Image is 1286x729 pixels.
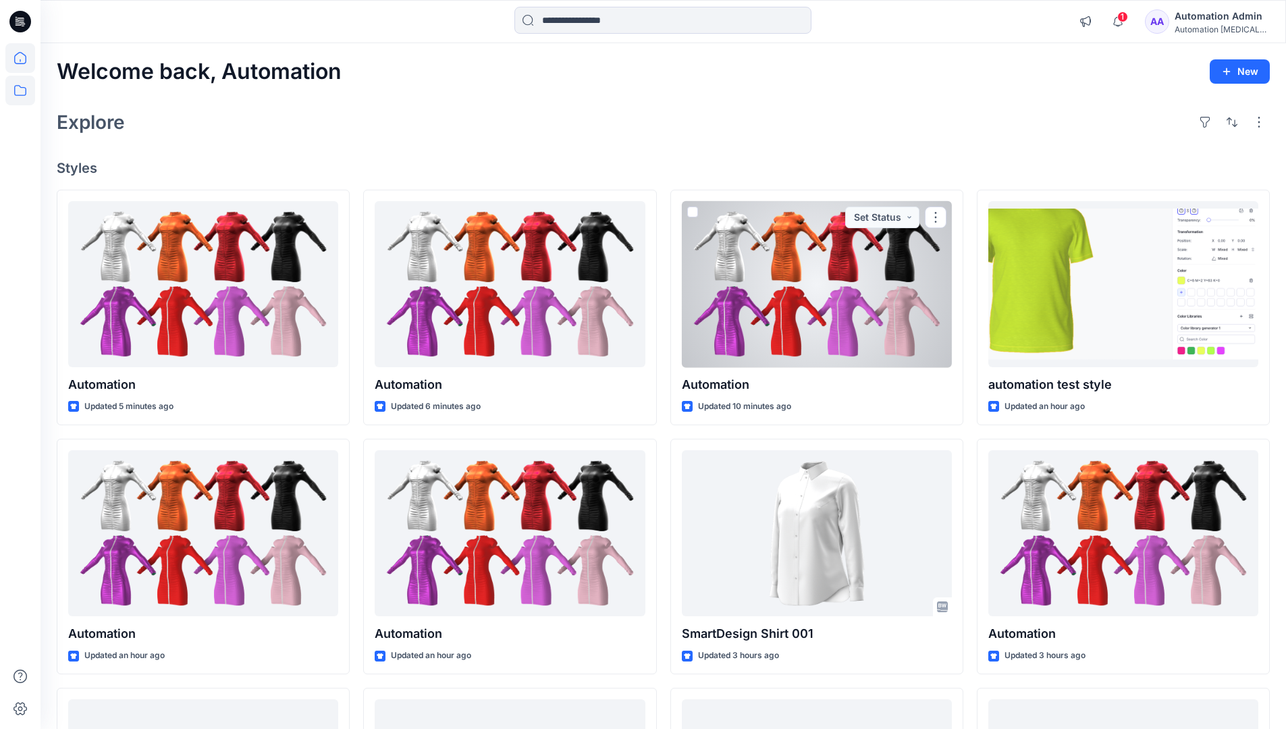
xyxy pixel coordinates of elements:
[682,450,952,617] a: SmartDesign Shirt 001
[1004,649,1086,663] p: Updated 3 hours ago
[698,649,779,663] p: Updated 3 hours ago
[1145,9,1169,34] div: AA
[68,450,338,617] a: Automation
[57,160,1270,176] h4: Styles
[84,649,165,663] p: Updated an hour ago
[682,624,952,643] p: SmartDesign Shirt 001
[375,450,645,617] a: Automation
[1117,11,1128,22] span: 1
[698,400,791,414] p: Updated 10 minutes ago
[988,450,1258,617] a: Automation
[68,201,338,368] a: Automation
[1175,8,1269,24] div: Automation Admin
[391,649,471,663] p: Updated an hour ago
[57,59,342,84] h2: Welcome back, Automation
[57,111,125,133] h2: Explore
[375,201,645,368] a: Automation
[1004,400,1085,414] p: Updated an hour ago
[682,375,952,394] p: Automation
[68,624,338,643] p: Automation
[68,375,338,394] p: Automation
[391,400,481,414] p: Updated 6 minutes ago
[375,375,645,394] p: Automation
[682,201,952,368] a: Automation
[1210,59,1270,84] button: New
[1175,24,1269,34] div: Automation [MEDICAL_DATA]...
[988,624,1258,643] p: Automation
[988,201,1258,368] a: automation test style
[84,400,173,414] p: Updated 5 minutes ago
[375,624,645,643] p: Automation
[988,375,1258,394] p: automation test style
